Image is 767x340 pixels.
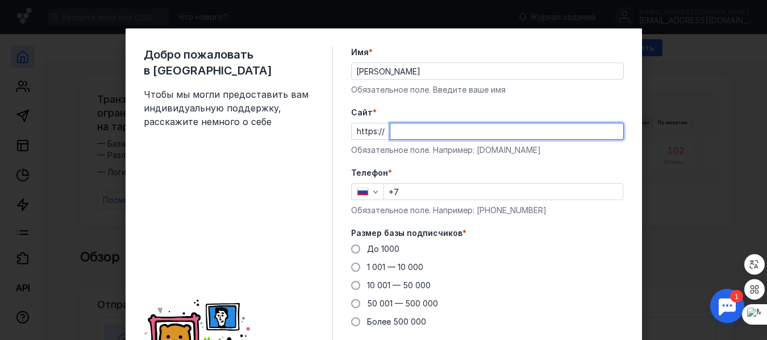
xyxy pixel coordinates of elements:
div: Обязательное поле. Например: [PHONE_NUMBER] [351,205,624,216]
span: До 1000 [367,244,399,254]
div: 1 [26,7,39,19]
span: Размер базы подписчиков [351,227,462,239]
span: 1 001 — 10 000 [367,262,423,272]
span: Имя [351,47,369,58]
div: Обязательное поле. Введите ваше имя [351,84,624,96]
span: Телефон [351,167,388,179]
span: 10 001 — 50 000 [367,280,431,290]
span: Cайт [351,107,373,118]
span: Добро пожаловать в [GEOGRAPHIC_DATA] [144,47,314,78]
span: Более 500 000 [367,317,426,326]
span: Чтобы мы могли предоставить вам индивидуальную поддержку, расскажите немного о себе [144,88,314,128]
div: Обязательное поле. Например: [DOMAIN_NAME] [351,144,624,156]
span: 50 001 — 500 000 [367,298,438,308]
